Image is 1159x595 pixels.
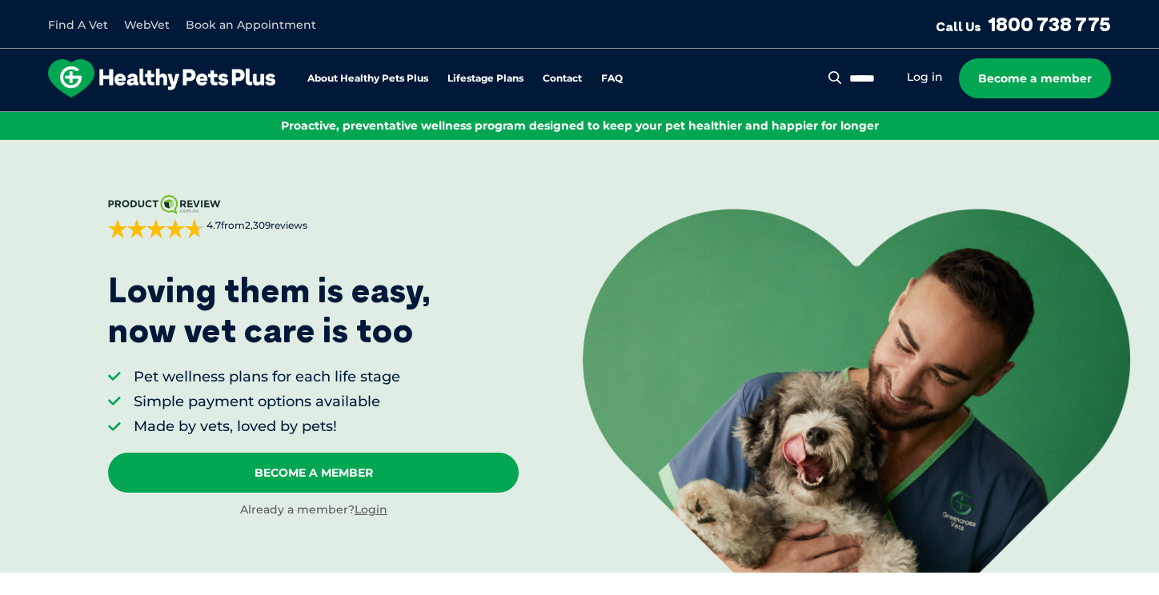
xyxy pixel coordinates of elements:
a: FAQ [601,74,623,84]
a: Contact [543,74,582,84]
a: 4.7from2,309reviews [108,195,519,238]
strong: 4.7 [207,219,221,231]
div: 4.7 out of 5 stars [108,219,204,238]
span: Call Us [936,18,981,34]
a: Log in [907,70,943,85]
div: Already a member? [108,502,519,518]
li: Made by vets, loved by pets! [134,417,400,437]
a: Call Us1800 738 775 [936,12,1111,36]
a: About Healthy Pets Plus [307,74,428,84]
li: Pet wellness plans for each life stage [134,367,400,387]
a: Lifestage Plans [447,74,523,84]
span: 2,309 reviews [245,219,307,231]
li: Simple payment options available [134,392,400,412]
p: Loving them is easy, now vet care is too [108,270,431,351]
a: WebVet [124,18,170,32]
span: from [204,219,307,233]
a: Login [355,502,387,517]
span: Proactive, preventative wellness program designed to keep your pet healthier and happier for longer [281,118,879,133]
img: hpp-logo [48,59,275,98]
a: Book an Appointment [186,18,316,32]
a: Become a member [959,58,1111,98]
a: Find A Vet [48,18,108,32]
img: <p>Loving them is easy, <br /> now vet care is too</p> [583,209,1130,573]
button: Search [825,70,845,86]
a: Become A Member [108,453,519,493]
